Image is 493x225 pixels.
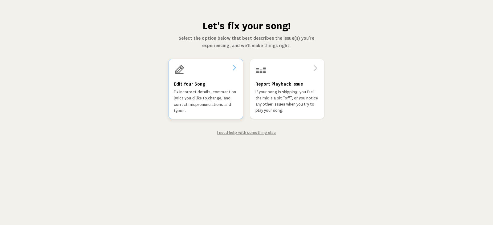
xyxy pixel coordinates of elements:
a: Edit Your SongFix incorrect details, comment on lyrics you'd like to change, and correct mispronu... [169,59,243,119]
p: Select the option below that best describes the issue(s) you're experiencing, and we'll make thin... [168,34,325,49]
h3: Edit Your Song [174,80,205,88]
h1: Let's fix your song! [168,20,325,32]
a: Report Playback IssueIf your song is skipping, you feel the mix is a bit “off”, or you notice any... [250,59,324,119]
p: If your song is skipping, you feel the mix is a bit “off”, or you notice any other issues when yo... [255,89,319,114]
h3: Report Playback Issue [255,80,303,88]
a: I need help with something else [217,131,276,135]
p: Fix incorrect details, comment on lyrics you'd like to change, and correct mispronunciations and ... [174,89,238,114]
